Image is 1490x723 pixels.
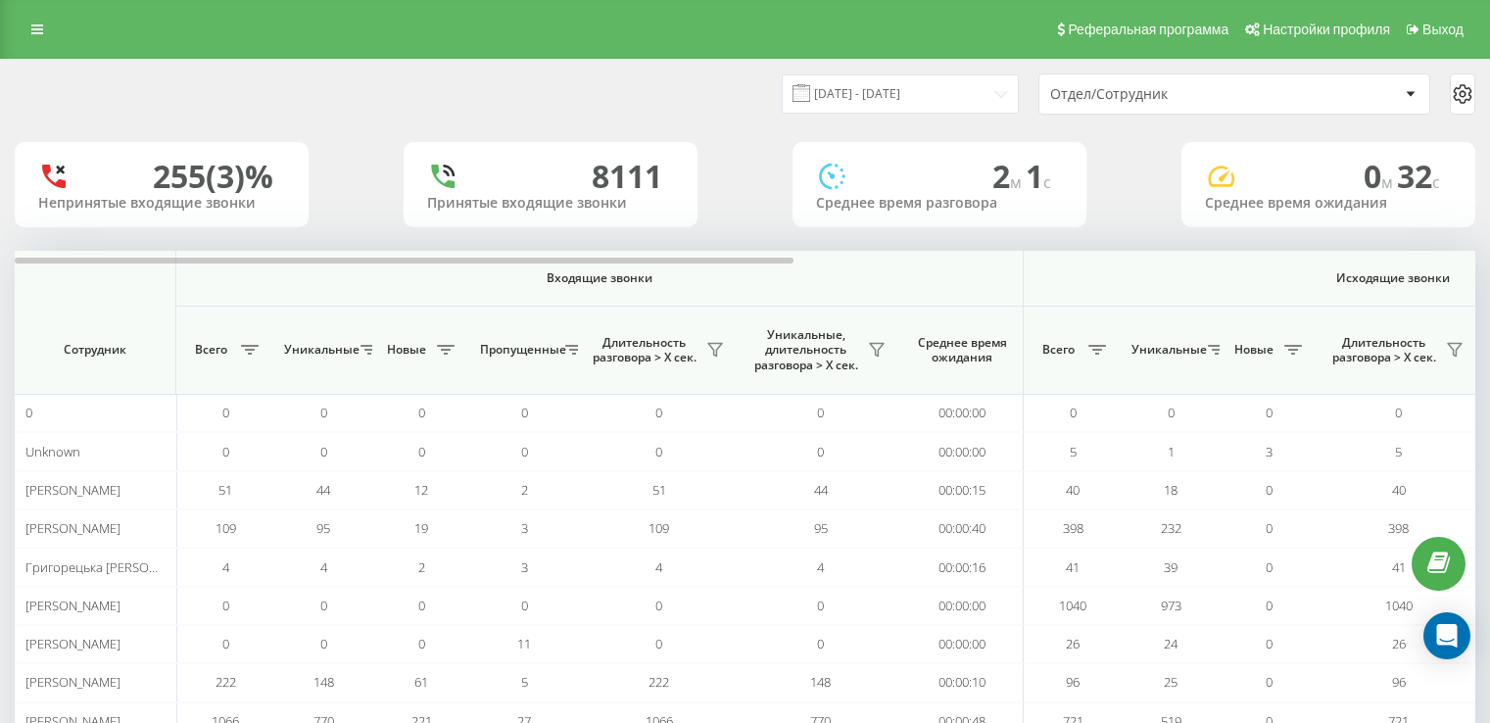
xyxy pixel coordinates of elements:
[1392,481,1406,499] span: 40
[320,404,327,421] span: 0
[1066,673,1080,691] span: 96
[186,342,235,358] span: Всего
[427,195,674,212] div: Принятые входящие звонки
[649,519,669,537] span: 109
[414,481,428,499] span: 12
[1059,597,1086,614] span: 1040
[592,158,662,195] div: 8111
[521,519,528,537] span: 3
[1063,519,1083,537] span: 398
[1392,558,1406,576] span: 41
[284,342,355,358] span: Уникальные
[652,481,666,499] span: 51
[901,509,1024,548] td: 00:00:40
[418,404,425,421] span: 0
[655,558,662,576] span: 4
[655,443,662,460] span: 0
[1066,481,1080,499] span: 40
[320,558,327,576] span: 4
[1432,171,1440,193] span: c
[222,558,229,576] span: 4
[1164,558,1178,576] span: 39
[1392,673,1406,691] span: 96
[320,635,327,652] span: 0
[1266,519,1273,537] span: 0
[25,481,120,499] span: [PERSON_NAME]
[25,519,120,537] span: [PERSON_NAME]
[1168,443,1175,460] span: 1
[1066,635,1080,652] span: 26
[814,519,828,537] span: 95
[316,481,330,499] span: 44
[1070,443,1077,460] span: 5
[480,342,559,358] span: Пропущенные
[1327,335,1440,365] span: Длительность разговора > Х сек.
[1131,342,1202,358] span: Уникальные
[521,404,528,421] span: 0
[817,597,824,614] span: 0
[1266,597,1273,614] span: 0
[1381,171,1397,193] span: м
[588,335,700,365] span: Длительность разговора > Х сек.
[25,558,201,576] span: Григорецька [PERSON_NAME]
[25,597,120,614] span: [PERSON_NAME]
[749,327,862,373] span: Уникальные, длительность разговора > Х сек.
[817,635,824,652] span: 0
[521,558,528,576] span: 3
[1164,635,1178,652] span: 24
[1068,22,1228,37] span: Реферальная программа
[1392,635,1406,652] span: 26
[316,519,330,537] span: 95
[418,443,425,460] span: 0
[810,673,831,691] span: 148
[1229,342,1278,358] span: Новые
[216,673,236,691] span: 222
[418,597,425,614] span: 0
[1422,22,1464,37] span: Выход
[25,443,80,460] span: Unknown
[655,635,662,652] span: 0
[1161,597,1181,614] span: 973
[216,519,236,537] span: 109
[817,404,824,421] span: 0
[418,558,425,576] span: 2
[1364,155,1397,197] span: 0
[25,404,32,421] span: 0
[222,443,229,460] span: 0
[1385,597,1413,614] span: 1040
[1026,155,1051,197] span: 1
[901,548,1024,586] td: 00:00:16
[1033,342,1082,358] span: Всего
[320,443,327,460] span: 0
[901,394,1024,432] td: 00:00:00
[1205,195,1452,212] div: Среднее время ожидания
[1263,22,1390,37] span: Настройки профиля
[320,597,327,614] span: 0
[218,481,232,499] span: 51
[901,625,1024,663] td: 00:00:00
[382,342,431,358] span: Новые
[901,663,1024,701] td: 00:00:10
[517,635,531,652] span: 11
[1266,404,1273,421] span: 0
[1388,519,1409,537] span: 398
[414,519,428,537] span: 19
[1266,558,1273,576] span: 0
[1266,635,1273,652] span: 0
[521,597,528,614] span: 0
[817,443,824,460] span: 0
[1050,86,1284,103] div: Отдел/Сотрудник
[1168,404,1175,421] span: 0
[418,635,425,652] span: 0
[1164,673,1178,691] span: 25
[1010,171,1026,193] span: м
[25,635,120,652] span: [PERSON_NAME]
[222,404,229,421] span: 0
[992,155,1026,197] span: 2
[1266,443,1273,460] span: 3
[814,481,828,499] span: 44
[1070,404,1077,421] span: 0
[1266,481,1273,499] span: 0
[655,597,662,614] span: 0
[414,673,428,691] span: 61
